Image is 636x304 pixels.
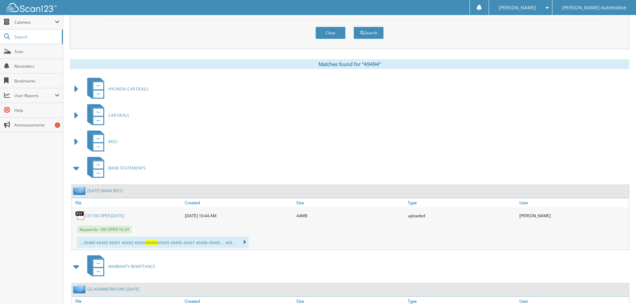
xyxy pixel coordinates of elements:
span: User Reports [14,93,55,98]
a: MSO [83,128,117,155]
span: Search [14,34,58,40]
span: Reminders [14,63,59,69]
a: User [518,198,629,207]
span: Scan [14,49,59,54]
span: HYUNDAI CAR DEALS [108,86,148,92]
div: [DATE] 10:44 AM [183,209,294,222]
a: GS ADMINITRATORS [DATE] [87,286,139,292]
a: HYUNDAI CAR DEALS [83,76,148,102]
img: PDF.png [75,211,85,221]
a: CO 100 OPER [DATE] [85,213,124,219]
span: 49494 [146,240,158,246]
span: Cabinets [14,19,55,25]
div: uploaded [406,209,517,222]
img: scan123-logo-white.svg [7,3,57,12]
a: CAR DEALS [83,102,129,128]
span: MSO [108,139,117,144]
a: Created [183,198,294,207]
span: [PERSON_NAME] Automotive [562,6,626,10]
span: Help [14,107,59,113]
span: [PERSON_NAME] [499,6,536,10]
span: Announcements [14,122,59,128]
div: ... 49489 49490 49491 49492 49493 49495 49496 49497 49498 49499 ... 494... [77,237,249,248]
span: Bookmarks [14,78,59,84]
a: File [72,198,183,207]
img: folder2.png [73,187,87,195]
iframe: Chat Widget [603,272,636,304]
a: BANK STATEMENTS [83,155,146,181]
span: CAR DEALS [108,112,129,118]
a: Size [295,198,406,207]
div: [PERSON_NAME] [518,209,629,222]
span: BANK STATEMENTS [108,165,146,171]
button: Clear [315,27,346,39]
button: Search [354,27,384,39]
div: 44MB [295,209,406,222]
a: [DATE] BANK RECS [87,188,123,194]
a: Type [406,198,517,207]
span: Keywords: 100 OPER 10.24 [77,226,132,233]
span: WARRANTY REMITTANCE [108,264,155,269]
a: WARRANTY REMITTANCE [83,253,155,280]
img: folder2.png [73,285,87,293]
div: 1 [55,122,60,128]
div: Matches found for "49494" [70,59,629,69]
